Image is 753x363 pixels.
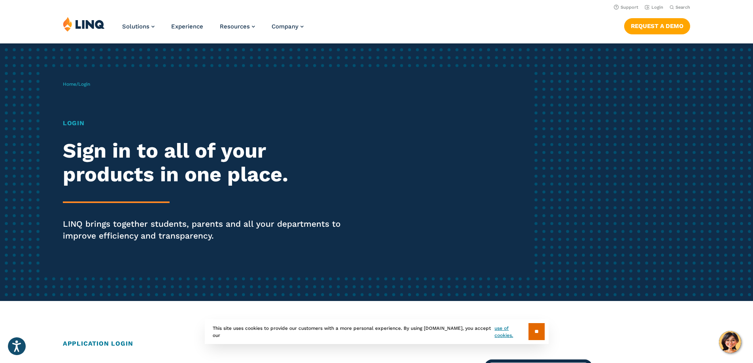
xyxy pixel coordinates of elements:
a: use of cookies. [494,325,528,339]
a: Support [614,5,638,10]
nav: Primary Navigation [122,17,304,43]
a: Solutions [122,23,155,30]
span: Solutions [122,23,149,30]
a: Resources [220,23,255,30]
span: Search [676,5,690,10]
a: Request a Demo [624,18,690,34]
span: Login [78,81,90,87]
a: Experience [171,23,203,30]
a: Company [272,23,304,30]
span: Company [272,23,298,30]
div: This site uses cookies to provide our customers with a more personal experience. By using [DOMAIN... [205,319,549,344]
h1: Login [63,118,353,128]
button: Hello, have a question? Let’s chat. [719,331,741,353]
h2: Sign in to all of your products in one place. [63,139,353,186]
a: Home [63,81,76,87]
span: / [63,81,90,87]
img: LINQ | K‑12 Software [63,17,105,32]
button: Open Search Bar [670,4,690,10]
p: LINQ brings together students, parents and all your departments to improve efficiency and transpa... [63,218,353,242]
a: Login [645,5,663,10]
span: Resources [220,23,250,30]
nav: Button Navigation [624,17,690,34]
